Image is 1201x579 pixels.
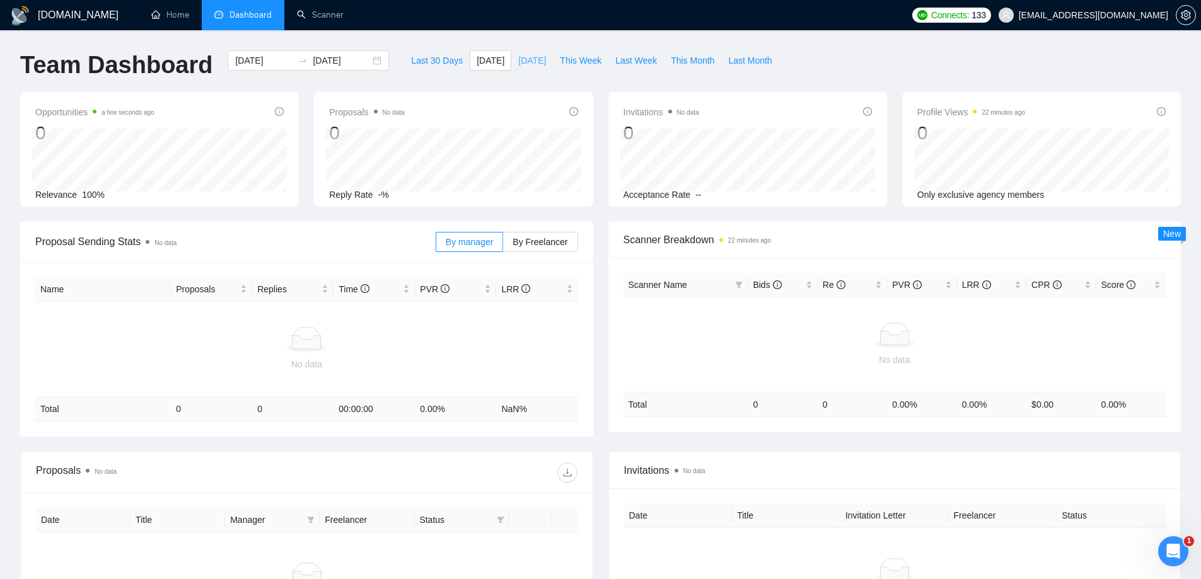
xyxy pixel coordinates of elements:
[560,54,601,67] span: This Week
[1057,503,1165,528] th: Status
[297,9,344,20] a: searchScanner
[823,280,845,290] span: Re
[10,6,30,26] img: logo
[1053,280,1062,289] span: info-circle
[972,8,985,22] span: 133
[917,121,1025,145] div: 0
[151,9,189,20] a: homeHome
[441,284,450,293] span: info-circle
[1176,5,1196,25] button: setting
[1176,10,1195,20] span: setting
[378,190,389,200] span: -%
[863,107,872,116] span: info-circle
[225,508,320,532] th: Manager
[913,280,922,289] span: info-circle
[329,105,404,120] span: Proposals
[608,50,664,71] button: Last Week
[931,8,969,22] span: Connects:
[553,50,608,71] button: This Week
[494,510,507,529] span: filter
[728,54,772,67] span: Last Month
[305,510,317,529] span: filter
[35,397,171,421] td: Total
[275,107,284,116] span: info-circle
[419,513,491,527] span: Status
[229,9,272,20] span: Dashboard
[728,237,771,244] time: 22 minutes ago
[35,234,436,249] span: Proposal Sending Stats
[671,54,714,67] span: This Month
[1096,392,1166,416] td: 0.00 %
[313,54,370,67] input: End date
[36,462,306,483] div: Proposals
[257,282,319,296] span: Replies
[892,280,922,290] span: PVR
[949,503,1057,528] th: Freelancer
[477,54,504,67] span: [DATE]
[35,121,154,145] div: 0
[214,10,223,19] span: dashboard
[615,54,657,67] span: Last Week
[320,508,414,532] th: Freelancer
[446,237,493,247] span: By manager
[154,239,177,246] span: No data
[230,513,302,527] span: Manager
[917,10,927,20] img: upwork-logo.png
[982,109,1024,116] time: 22 minutes ago
[35,105,154,120] span: Opportunities
[1127,280,1135,289] span: info-circle
[334,397,415,421] td: 00:00:00
[558,467,577,478] span: download
[837,280,845,289] span: info-circle
[513,237,567,247] span: By Freelancer
[721,50,779,71] button: Last Month
[818,392,887,416] td: 0
[1002,11,1011,20] span: user
[629,353,1161,367] div: No data
[415,397,496,421] td: 0.00 %
[420,284,450,294] span: PVR
[887,392,956,416] td: 0.00 %
[20,50,212,80] h1: Team Dashboard
[917,190,1045,200] span: Only exclusive agency members
[624,121,699,145] div: 0
[171,277,252,302] th: Proposals
[82,190,105,200] span: 100%
[171,397,252,421] td: 0
[40,357,573,371] div: No data
[95,468,117,475] span: No data
[329,190,373,200] span: Reply Rate
[695,190,701,200] span: --
[732,503,840,528] th: Title
[624,190,691,200] span: Acceptance Rate
[518,54,546,67] span: [DATE]
[629,280,687,290] span: Scanner Name
[252,277,334,302] th: Replies
[733,275,745,294] span: filter
[1101,280,1135,290] span: Score
[982,280,991,289] span: info-circle
[624,232,1166,248] span: Scanner Breakdown
[1176,10,1196,20] a: setting
[307,516,315,524] span: filter
[1026,392,1096,416] td: $ 0.00
[383,109,405,116] span: No data
[102,109,154,116] time: a few seconds ago
[131,508,225,532] th: Title
[624,462,1166,478] span: Invitations
[624,503,733,528] th: Date
[339,284,369,294] span: Time
[298,55,308,66] span: to
[1163,229,1181,239] span: New
[35,190,77,200] span: Relevance
[840,503,949,528] th: Invitation Letter
[664,50,721,71] button: This Month
[470,50,511,71] button: [DATE]
[501,284,530,294] span: LRR
[748,392,817,416] td: 0
[624,392,748,416] td: Total
[511,50,553,71] button: [DATE]
[404,50,470,71] button: Last 30 Days
[496,397,577,421] td: NaN %
[36,508,131,532] th: Date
